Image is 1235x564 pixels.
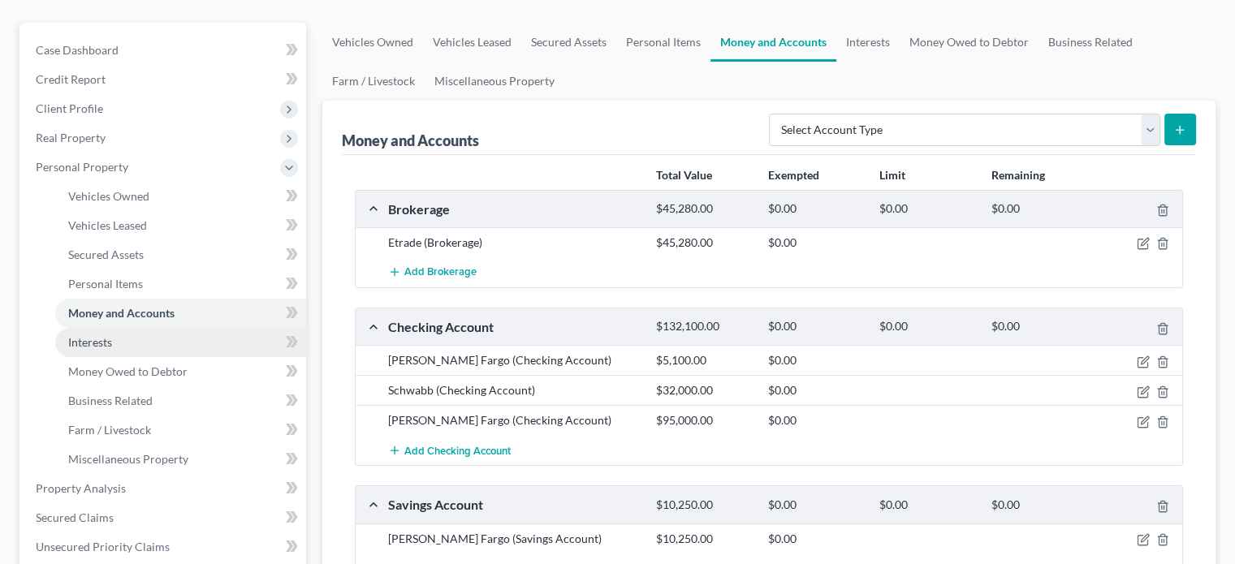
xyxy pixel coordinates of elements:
a: Farm / Livestock [322,62,425,101]
span: Vehicles Leased [68,218,147,232]
button: Add Checking Account [388,435,511,465]
a: Vehicles Owned [322,23,423,62]
div: [PERSON_NAME] Fargo (Checking Account) [380,412,648,428]
div: $0.00 [871,497,982,513]
div: $0.00 [983,201,1095,217]
div: $132,100.00 [648,319,759,334]
div: $0.00 [760,382,871,398]
span: Interests [68,335,112,349]
div: $10,250.00 [648,531,759,547]
span: Real Property [36,131,106,144]
span: Add Brokerage [404,266,477,279]
div: [PERSON_NAME] Fargo (Checking Account) [380,352,648,368]
strong: Limit [879,168,905,182]
div: Schwabb (Checking Account) [380,382,648,398]
a: Business Related [55,386,306,415]
span: Personal Items [68,277,143,291]
div: $45,280.00 [648,235,759,251]
a: Miscellaneous Property [55,445,306,474]
div: $10,250.00 [648,497,759,513]
a: Unsecured Priority Claims [23,532,306,562]
span: Personal Property [36,160,128,174]
a: Miscellaneous Property [425,62,564,101]
div: $0.00 [983,497,1095,513]
div: Money and Accounts [342,131,479,150]
span: Secured Claims [36,510,114,524]
div: [PERSON_NAME] Fargo (Savings Account) [380,531,648,547]
a: Interests [55,328,306,357]
div: $0.00 [760,201,871,217]
div: $0.00 [760,497,871,513]
a: Vehicles Owned [55,182,306,211]
div: Brokerage [380,200,648,217]
span: Business Related [68,394,153,407]
div: $0.00 [871,319,982,334]
a: Vehicles Leased [423,23,521,62]
div: $95,000.00 [648,412,759,428]
div: $5,100.00 [648,352,759,368]
span: Money and Accounts [68,306,175,320]
span: Vehicles Owned [68,189,149,203]
div: $0.00 [760,235,871,251]
a: Money Owed to Debtor [55,357,306,386]
span: Unsecured Priority Claims [36,540,170,553]
span: Credit Report [36,72,106,86]
a: Interests [836,23,900,62]
div: $45,280.00 [648,201,759,217]
a: Personal Items [55,269,306,299]
a: Property Analysis [23,474,306,503]
span: Client Profile [36,101,103,115]
a: Credit Report [23,65,306,94]
span: Case Dashboard [36,43,119,57]
a: Case Dashboard [23,36,306,65]
div: $0.00 [760,412,871,428]
a: Personal Items [616,23,710,62]
strong: Exempted [768,168,819,182]
span: Property Analysis [36,481,126,495]
span: Money Owed to Debtor [68,364,188,378]
div: $0.00 [760,531,871,547]
a: Vehicles Leased [55,211,306,240]
div: $0.00 [983,319,1095,334]
div: Savings Account [380,496,648,513]
div: $0.00 [760,319,871,334]
strong: Remaining [991,168,1045,182]
button: Add Brokerage [388,257,477,287]
span: Farm / Livestock [68,423,151,437]
div: Etrade (Brokerage) [380,235,648,251]
a: Business Related [1039,23,1142,62]
a: Secured Assets [521,23,616,62]
a: Secured Assets [55,240,306,269]
div: $0.00 [871,201,982,217]
a: Money and Accounts [55,299,306,328]
div: Checking Account [380,318,648,335]
div: $0.00 [760,352,871,368]
a: Farm / Livestock [55,415,306,445]
a: Money and Accounts [710,23,836,62]
div: $32,000.00 [648,382,759,398]
span: Secured Assets [68,248,144,261]
span: Add Checking Account [404,444,511,457]
span: Miscellaneous Property [68,452,188,466]
a: Money Owed to Debtor [900,23,1039,62]
a: Secured Claims [23,503,306,532]
strong: Total Value [656,168,712,182]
